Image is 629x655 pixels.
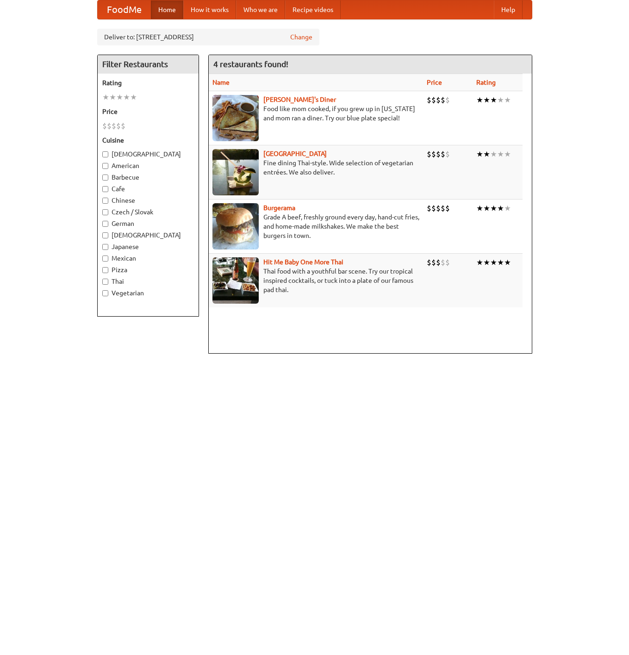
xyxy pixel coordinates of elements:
[102,288,194,298] label: Vegetarian
[102,78,194,87] h5: Rating
[212,158,420,177] p: Fine dining Thai-style. Wide selection of vegetarian entrées. We also deliver.
[102,232,108,238] input: [DEMOGRAPHIC_DATA]
[102,244,108,250] input: Japanese
[497,257,504,268] li: ★
[102,151,108,157] input: [DEMOGRAPHIC_DATA]
[441,149,445,159] li: $
[116,121,121,131] li: $
[212,212,420,240] p: Grade A beef, freshly ground every day, hand-cut fries, and home-made milkshakes. We make the bes...
[476,149,483,159] li: ★
[107,121,112,131] li: $
[431,95,436,105] li: $
[109,92,116,102] li: ★
[476,203,483,213] li: ★
[263,96,336,103] a: [PERSON_NAME]'s Diner
[102,277,194,286] label: Thai
[504,203,511,213] li: ★
[102,221,108,227] input: German
[490,95,497,105] li: ★
[504,149,511,159] li: ★
[445,257,450,268] li: $
[102,121,107,131] li: $
[445,149,450,159] li: $
[497,149,504,159] li: ★
[212,95,259,141] img: sallys.jpg
[427,149,431,159] li: $
[436,149,441,159] li: $
[263,150,327,157] b: [GEOGRAPHIC_DATA]
[97,29,319,45] div: Deliver to: [STREET_ADDRESS]
[102,107,194,116] h5: Price
[497,95,504,105] li: ★
[102,163,108,169] input: American
[436,95,441,105] li: $
[263,204,295,212] a: Burgerama
[102,279,108,285] input: Thai
[431,257,436,268] li: $
[102,186,108,192] input: Cafe
[102,267,108,273] input: Pizza
[504,257,511,268] li: ★
[212,149,259,195] img: satay.jpg
[102,173,194,182] label: Barbecue
[476,79,496,86] a: Rating
[285,0,341,19] a: Recipe videos
[212,267,420,294] p: Thai food with a youthful bar scene. Try our tropical inspired cocktails, or tuck into a plate of...
[102,231,194,240] label: [DEMOGRAPHIC_DATA]
[102,254,194,263] label: Mexican
[112,121,116,131] li: $
[102,184,194,193] label: Cafe
[102,256,108,262] input: Mexican
[102,175,108,181] input: Barbecue
[102,196,194,205] label: Chinese
[130,92,137,102] li: ★
[98,0,151,19] a: FoodMe
[102,290,108,296] input: Vegetarian
[476,257,483,268] li: ★
[102,265,194,274] label: Pizza
[441,257,445,268] li: $
[102,136,194,145] h5: Cuisine
[427,203,431,213] li: $
[427,95,431,105] li: $
[102,161,194,170] label: American
[436,203,441,213] li: $
[483,203,490,213] li: ★
[102,92,109,102] li: ★
[212,104,420,123] p: Food like mom cooked, if you grew up in [US_STATE] and mom ran a diner. Try our blue plate special!
[494,0,523,19] a: Help
[213,60,288,69] ng-pluralize: 4 restaurants found!
[102,150,194,159] label: [DEMOGRAPHIC_DATA]
[436,257,441,268] li: $
[151,0,183,19] a: Home
[102,242,194,251] label: Japanese
[102,219,194,228] label: German
[116,92,123,102] li: ★
[497,203,504,213] li: ★
[236,0,285,19] a: Who we are
[490,149,497,159] li: ★
[427,257,431,268] li: $
[504,95,511,105] li: ★
[445,95,450,105] li: $
[212,203,259,250] img: burgerama.jpg
[441,203,445,213] li: $
[98,55,199,74] h4: Filter Restaurants
[102,207,194,217] label: Czech / Slovak
[476,95,483,105] li: ★
[431,149,436,159] li: $
[212,257,259,304] img: babythai.jpg
[263,258,343,266] a: Hit Me Baby One More Thai
[290,32,312,42] a: Change
[427,79,442,86] a: Price
[490,257,497,268] li: ★
[441,95,445,105] li: $
[431,203,436,213] li: $
[212,79,230,86] a: Name
[490,203,497,213] li: ★
[483,257,490,268] li: ★
[183,0,236,19] a: How it works
[445,203,450,213] li: $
